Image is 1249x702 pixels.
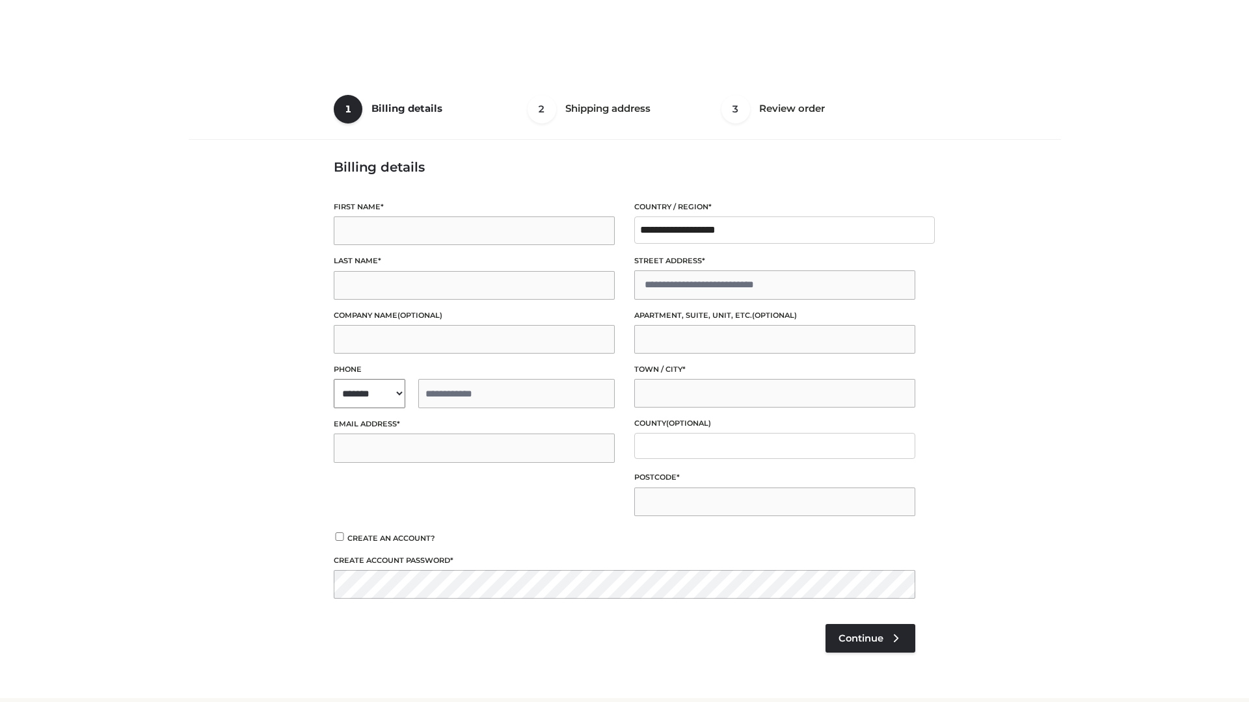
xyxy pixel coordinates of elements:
label: First name [334,201,615,213]
label: Country / Region [634,201,915,213]
label: Create account password [334,554,915,567]
a: Continue [826,624,915,653]
label: Postcode [634,471,915,484]
span: 2 [528,95,556,123]
span: Continue [839,632,883,644]
input: Create an account? [334,532,345,541]
label: Last name [334,255,615,267]
span: Billing details [371,102,442,114]
label: Street address [634,255,915,267]
span: Shipping address [565,102,651,114]
span: Review order [759,102,825,114]
h3: Billing details [334,159,915,175]
label: Phone [334,363,615,376]
span: Create an account? [347,534,435,543]
span: (optional) [397,311,442,320]
span: 1 [334,95,362,123]
label: Company name [334,309,615,322]
span: (optional) [666,419,711,428]
label: Apartment, suite, unit, etc. [634,309,915,322]
span: (optional) [752,311,797,320]
label: Email address [334,418,615,430]
label: County [634,417,915,430]
span: 3 [721,95,750,123]
label: Town / City [634,363,915,376]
